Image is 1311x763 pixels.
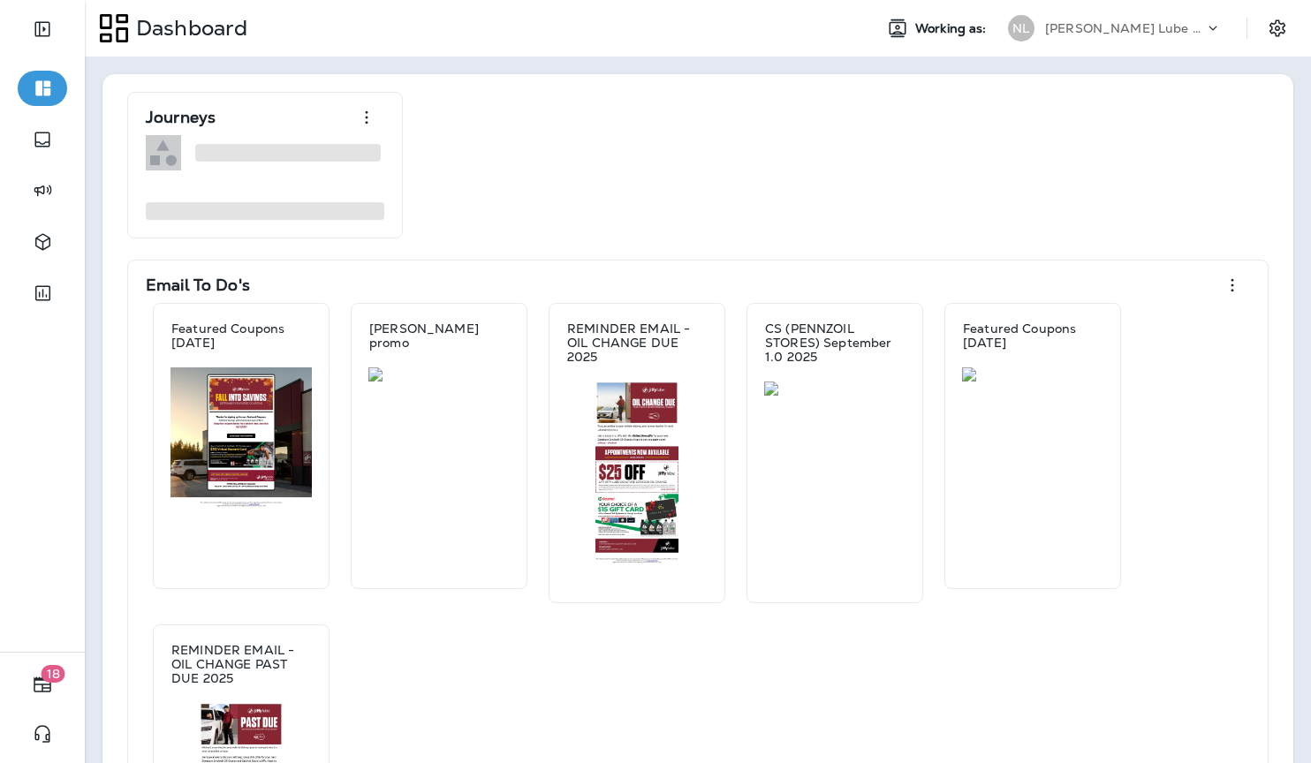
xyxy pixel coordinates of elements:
p: CS (PENNZOIL STORES) September 1.0 2025 [765,321,905,364]
div: NL [1008,15,1034,42]
p: REMINDER EMAIL - OIL CHANGE PAST DUE 2025 [171,643,311,685]
img: 8e39792f-fc3c-4f2d-8d64-86cf1e47896c.jpg [764,381,906,396]
p: Email To Do's [146,276,250,294]
span: 18 [42,665,65,683]
p: Journeys [146,109,216,126]
img: 7f7f1c46-c2ad-4b17-b747-f92d2b82e0e1.jpg [368,367,510,381]
span: Working as: [915,21,990,36]
img: 5f847caa-3070-4188-ab01-56e91af89b4b.jpg [171,367,312,508]
p: [PERSON_NAME] promo [369,321,509,350]
p: Dashboard [129,15,247,42]
p: Featured Coupons [DATE] [963,321,1103,350]
img: 66d0a5fe-6a5a-4b24-a193-c9f1c46c6955.jpg [566,381,708,564]
button: Expand Sidebar [18,11,67,47]
p: [PERSON_NAME] Lube Centers, Inc [1045,21,1204,35]
button: 18 [18,667,67,702]
button: Settings [1262,12,1293,44]
p: Featured Coupons [DATE] [171,321,311,350]
img: 22fdf5ef-2fb2-400b-b157-eff831ae5cec.jpg [962,367,1103,381]
p: REMINDER EMAIL - OIL CHANGE DUE 2025 [567,321,707,364]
